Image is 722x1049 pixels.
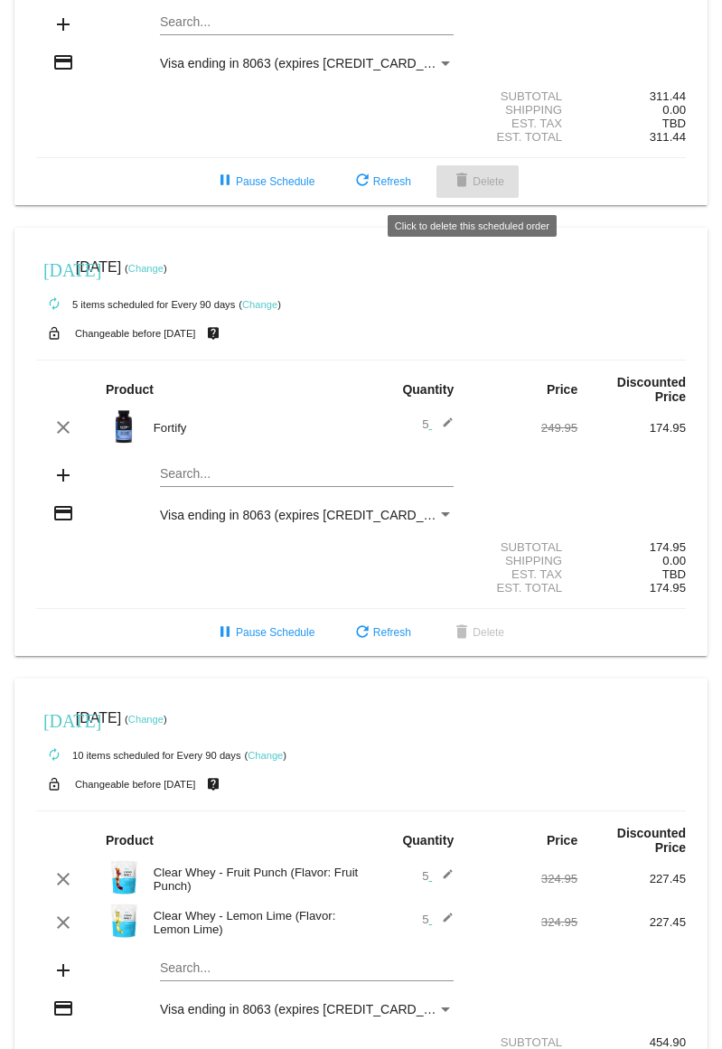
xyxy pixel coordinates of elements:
[422,869,454,883] span: 5
[52,868,74,890] mat-icon: clear
[160,961,454,976] input: Search...
[436,165,519,198] button: Delete
[436,616,519,649] button: Delete
[52,52,74,73] mat-icon: credit_card
[106,903,142,939] img: Image-1-Carousel-Whey-Clear-Lemon-Lime.png
[160,15,454,30] input: Search...
[43,294,65,315] mat-icon: autorenew
[422,417,454,431] span: 5
[242,299,277,310] a: Change
[469,567,577,581] div: Est. Tax
[52,960,74,981] mat-icon: add
[52,464,74,486] mat-icon: add
[577,872,686,885] div: 227.45
[469,1035,577,1049] div: Subtotal
[650,130,686,144] span: 311.44
[451,171,473,192] mat-icon: delete
[43,708,65,730] mat-icon: [DATE]
[52,997,74,1019] mat-icon: credit_card
[202,773,224,796] mat-icon: live_help
[352,626,411,639] span: Refresh
[469,540,577,554] div: Subtotal
[650,581,686,595] span: 174.95
[128,263,164,274] a: Change
[469,130,577,144] div: Est. Total
[352,171,373,192] mat-icon: refresh
[337,165,426,198] button: Refresh
[52,14,74,35] mat-icon: add
[43,322,65,345] mat-icon: lock_open
[662,554,686,567] span: 0.00
[352,175,411,188] span: Refresh
[432,417,454,438] mat-icon: edit
[422,913,454,926] span: 5
[577,1035,686,1049] div: 454.90
[337,616,426,649] button: Refresh
[106,382,154,397] strong: Product
[248,750,283,761] a: Change
[469,581,577,595] div: Est. Total
[160,467,454,482] input: Search...
[469,915,577,929] div: 324.95
[214,626,314,639] span: Pause Schedule
[106,859,142,895] img: Image-1-Carousel-Clear-Whey-Fruit-Punch.png
[106,833,154,848] strong: Product
[352,623,373,644] mat-icon: refresh
[469,872,577,885] div: 324.95
[160,56,463,70] span: Visa ending in 8063 (expires [CREDIT_CARD_DATA])
[214,175,314,188] span: Pause Schedule
[617,826,686,855] strong: Discounted Price
[125,263,167,274] small: ( )
[106,408,142,445] img: Image-1-Carousel-Fortify-Transp.png
[214,171,236,192] mat-icon: pause
[432,912,454,933] mat-icon: edit
[160,1002,463,1016] span: Visa ending in 8063 (expires [CREDIT_CARD_DATA])
[469,103,577,117] div: Shipping
[402,833,454,848] strong: Quantity
[469,421,577,435] div: 249.95
[145,866,361,893] div: Clear Whey - Fruit Punch (Flavor: Fruit Punch)
[43,773,65,796] mat-icon: lock_open
[52,912,74,933] mat-icon: clear
[200,165,329,198] button: Pause Schedule
[662,103,686,117] span: 0.00
[43,258,65,279] mat-icon: [DATE]
[52,417,74,438] mat-icon: clear
[160,508,454,522] mat-select: Payment Method
[128,714,164,725] a: Change
[145,909,361,936] div: Clear Whey - Lemon Lime (Flavor: Lemon Lime)
[160,1002,454,1016] mat-select: Payment Method
[577,540,686,554] div: 174.95
[239,299,281,310] small: ( )
[469,117,577,130] div: Est. Tax
[75,328,196,339] small: Changeable before [DATE]
[577,89,686,103] div: 311.44
[547,382,577,397] strong: Price
[145,421,361,435] div: Fortify
[202,322,224,345] mat-icon: live_help
[244,750,286,761] small: ( )
[75,779,196,790] small: Changeable before [DATE]
[43,745,65,766] mat-icon: autorenew
[469,89,577,103] div: Subtotal
[432,868,454,890] mat-icon: edit
[36,750,241,761] small: 10 items scheduled for Every 90 days
[469,554,577,567] div: Shipping
[547,833,577,848] strong: Price
[451,623,473,644] mat-icon: delete
[662,567,686,581] span: TBD
[451,626,504,639] span: Delete
[402,382,454,397] strong: Quantity
[662,117,686,130] span: TBD
[125,714,167,725] small: ( )
[160,508,463,522] span: Visa ending in 8063 (expires [CREDIT_CARD_DATA])
[160,56,454,70] mat-select: Payment Method
[36,299,235,310] small: 5 items scheduled for Every 90 days
[200,616,329,649] button: Pause Schedule
[52,502,74,524] mat-icon: credit_card
[617,375,686,404] strong: Discounted Price
[577,421,686,435] div: 174.95
[214,623,236,644] mat-icon: pause
[577,915,686,929] div: 227.45
[451,175,504,188] span: Delete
